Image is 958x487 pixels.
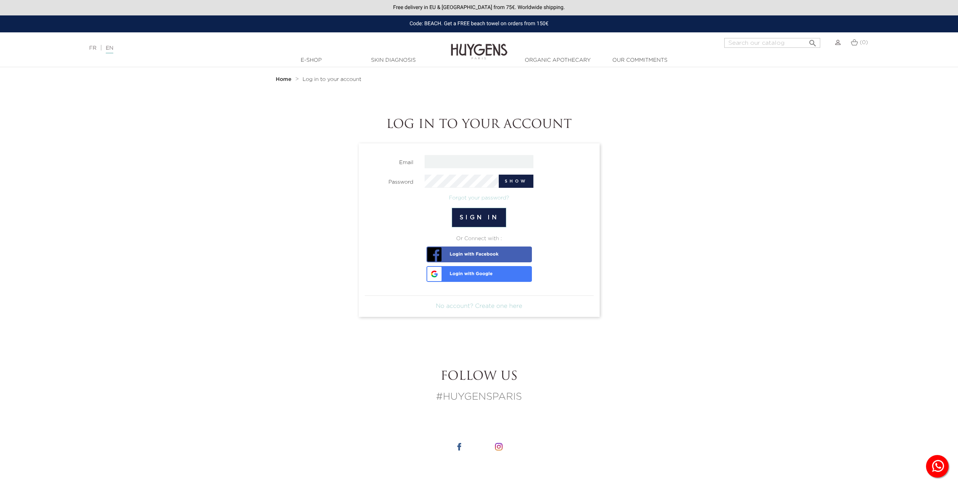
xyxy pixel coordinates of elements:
button: Sign in [452,208,506,227]
span: Log in to your account [303,77,361,82]
a: Login with Google [426,266,532,282]
div: | [85,44,393,53]
a: Our commitments [602,56,678,64]
label: Email [359,155,419,167]
a: Skin Diagnosis [356,56,431,64]
img: icone facebook [455,443,463,450]
a: Organic Apothecary [520,56,596,64]
strong: Home [276,77,292,82]
a: Login with Facebook [426,247,532,262]
span: Login with Google [428,266,493,277]
i:  [808,37,817,46]
a: No account? Create one here [436,303,522,309]
button:  [806,36,819,46]
img: Huygens [451,32,507,61]
img: icone instagram [495,443,503,450]
span: Login with Facebook [428,247,499,257]
div: Or Connect with : [365,235,594,243]
h2: Follow us [270,370,688,384]
label: Password [359,175,419,186]
button: Show [499,175,533,188]
p: #HUYGENSPARIS [270,390,688,405]
input: Search [724,38,820,48]
a: EN [106,46,113,53]
a: E-Shop [274,56,349,64]
a: Forgot your password? [449,195,509,201]
a: Home [276,76,293,82]
a: Log in to your account [303,76,361,82]
h1: Log in to your account [270,118,688,132]
a: FR [89,46,96,51]
span: (0) [860,40,868,45]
